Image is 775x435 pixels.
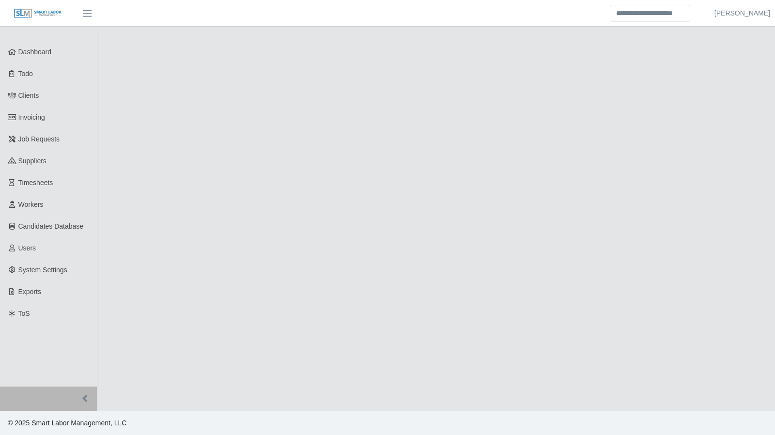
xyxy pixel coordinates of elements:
[18,201,44,208] span: Workers
[18,244,36,252] span: Users
[18,266,67,274] span: System Settings
[18,179,53,186] span: Timesheets
[8,419,126,427] span: © 2025 Smart Labor Management, LLC
[14,8,62,19] img: SLM Logo
[18,222,84,230] span: Candidates Database
[18,92,39,99] span: Clients
[18,48,52,56] span: Dashboard
[18,135,60,143] span: Job Requests
[18,310,30,317] span: ToS
[714,8,770,18] a: [PERSON_NAME]
[18,288,41,295] span: Exports
[18,70,33,78] span: Todo
[18,157,46,165] span: Suppliers
[18,113,45,121] span: Invoicing
[610,5,690,22] input: Search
